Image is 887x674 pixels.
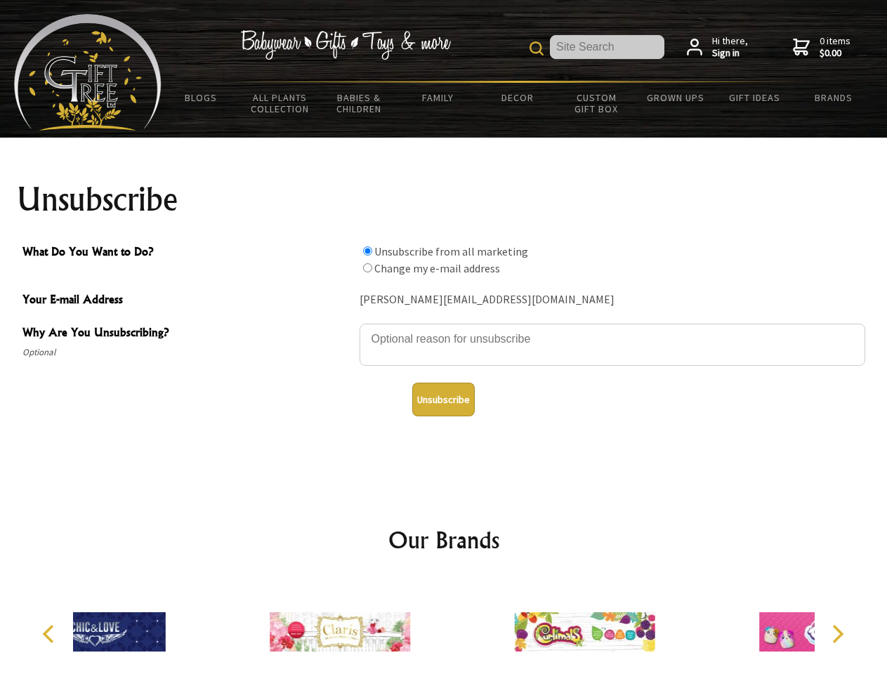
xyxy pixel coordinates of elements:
[28,523,860,557] h2: Our Brands
[14,14,162,131] img: Babyware - Gifts - Toys and more...
[712,47,748,60] strong: Sign in
[240,30,451,60] img: Babywear - Gifts - Toys & more
[22,291,353,311] span: Your E-mail Address
[794,83,874,112] a: Brands
[636,83,715,112] a: Grown Ups
[715,83,794,112] a: Gift Ideas
[360,324,865,366] textarea: Why Are You Unsubscribing?
[360,289,865,311] div: [PERSON_NAME][EMAIL_ADDRESS][DOMAIN_NAME]
[363,246,372,256] input: What Do You Want to Do?
[241,83,320,124] a: All Plants Collection
[687,35,748,60] a: Hi there,Sign in
[320,83,399,124] a: Babies & Children
[399,83,478,112] a: Family
[712,35,748,60] span: Hi there,
[363,263,372,272] input: What Do You Want to Do?
[478,83,557,112] a: Decor
[17,183,871,216] h1: Unsubscribe
[35,619,66,649] button: Previous
[162,83,241,112] a: BLOGS
[22,324,353,344] span: Why Are You Unsubscribing?
[530,41,544,55] img: product search
[793,35,850,60] a: 0 items$0.00
[820,47,850,60] strong: $0.00
[412,383,475,416] button: Unsubscribe
[820,34,850,60] span: 0 items
[374,244,528,258] label: Unsubscribe from all marketing
[557,83,636,124] a: Custom Gift Box
[22,243,353,263] span: What Do You Want to Do?
[550,35,664,59] input: Site Search
[822,619,853,649] button: Next
[374,261,500,275] label: Change my e-mail address
[22,344,353,361] span: Optional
